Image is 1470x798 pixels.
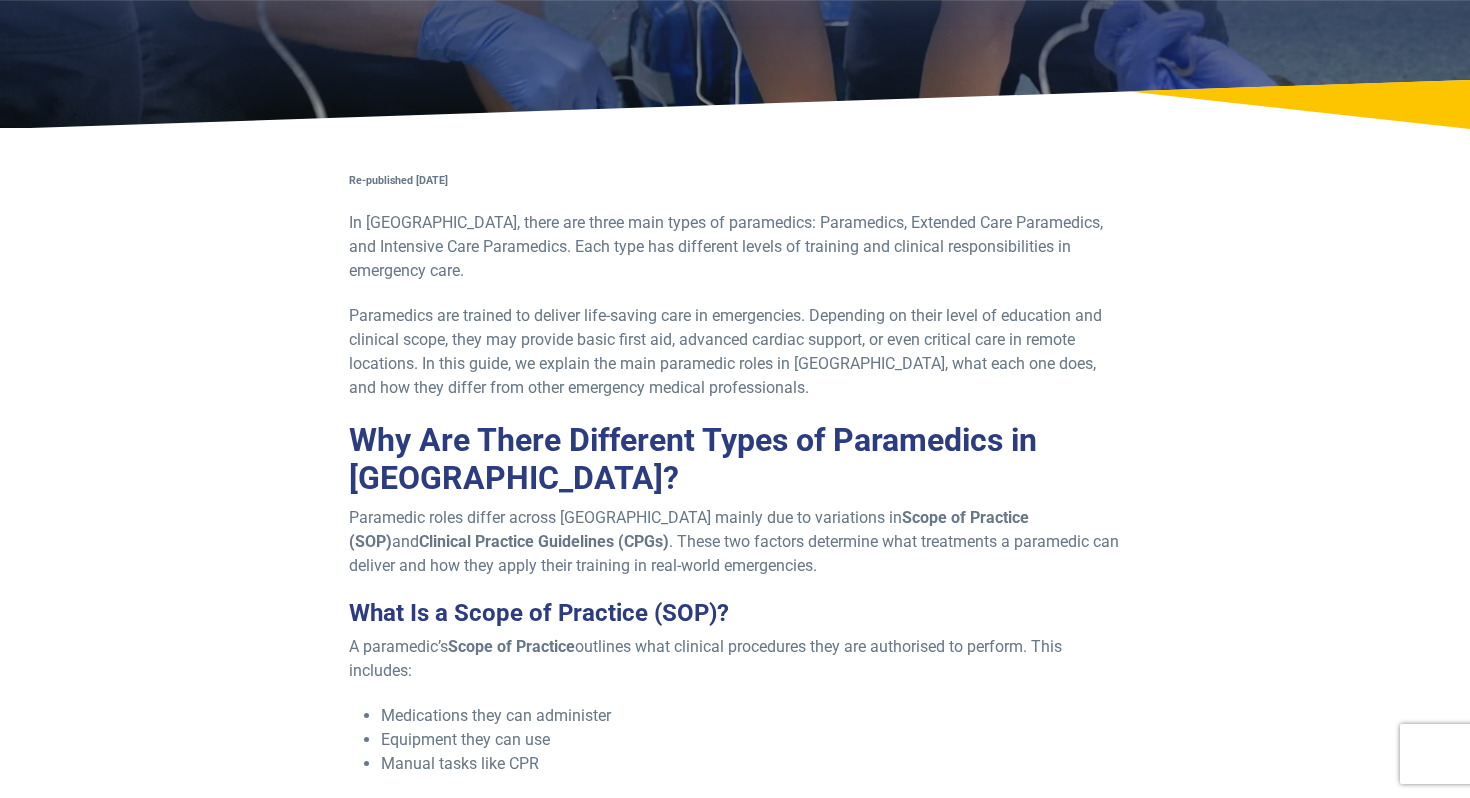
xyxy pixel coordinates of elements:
strong: Scope of Practice [448,637,575,656]
strong: Scope of Practice (SOP) [349,508,1029,551]
p: In [GEOGRAPHIC_DATA], there are three main types of paramedics: Paramedics, Extended Care Paramed... [349,211,1121,283]
p: Paramedic roles differ across [GEOGRAPHIC_DATA] mainly due to variations in and . These two facto... [349,506,1121,578]
h2: Why Are There Different Types of Paramedics in [GEOGRAPHIC_DATA]? [349,421,1121,498]
li: Equipment they can use [381,728,1121,752]
li: Medications they can administer [381,704,1121,728]
p: Paramedics are trained to deliver life-saving care in emergencies. Depending on their level of ed... [349,304,1121,400]
strong: Clinical Practice Guidelines (CPGs) [419,532,669,551]
strong: Re-published [DATE] [349,174,448,187]
h3: What Is a Scope of Practice (SOP)? [349,599,1121,628]
li: Manual tasks like CPR [381,752,1121,776]
p: A paramedic’s outlines what clinical procedures they are authorised to perform. This includes: [349,635,1121,683]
